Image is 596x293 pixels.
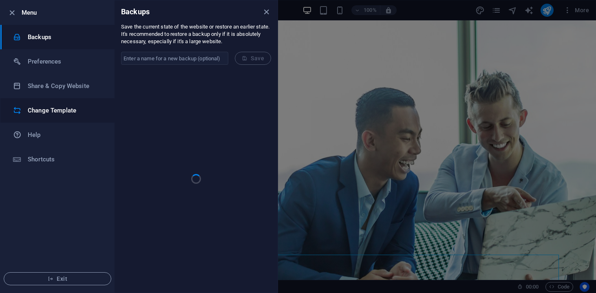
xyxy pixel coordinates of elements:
[4,272,111,285] button: Exit
[28,81,103,91] h6: Share & Copy Website
[121,7,150,17] h6: Backups
[121,52,228,65] input: Enter a name for a new backup (optional)
[28,57,103,66] h6: Preferences
[28,106,103,115] h6: Change Template
[28,32,103,42] h6: Backups
[28,154,103,164] h6: Shortcuts
[121,23,271,45] p: Save the current state of the website or restore an earlier state. It's recommended to restore a ...
[22,8,108,18] h6: Menu
[0,123,115,147] a: Help
[28,130,103,140] h6: Help
[261,7,271,17] button: close
[11,275,104,282] span: Exit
